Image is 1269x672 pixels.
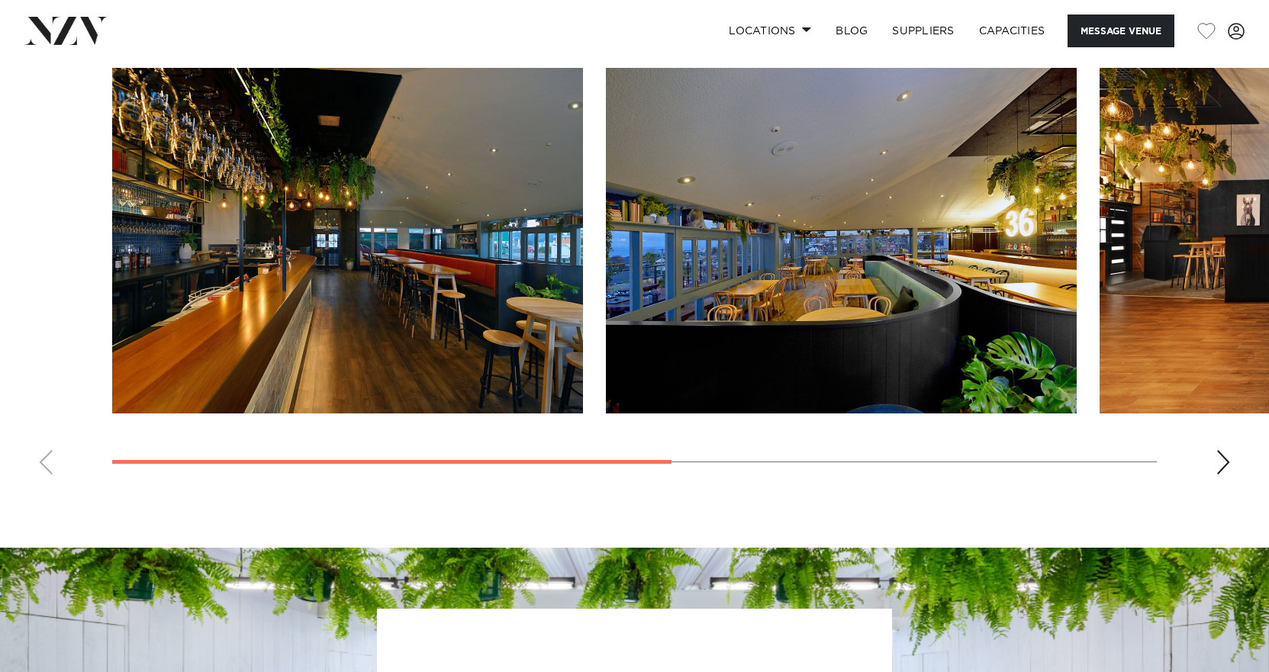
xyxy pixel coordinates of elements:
[112,68,583,413] swiper-slide: 1 / 4
[717,14,823,47] a: Locations
[823,14,880,47] a: BLOG
[967,14,1058,47] a: Capacities
[1068,14,1174,47] button: Message Venue
[24,17,108,44] img: nzv-logo.png
[606,68,1077,413] swiper-slide: 2 / 4
[880,14,966,47] a: SUPPLIERS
